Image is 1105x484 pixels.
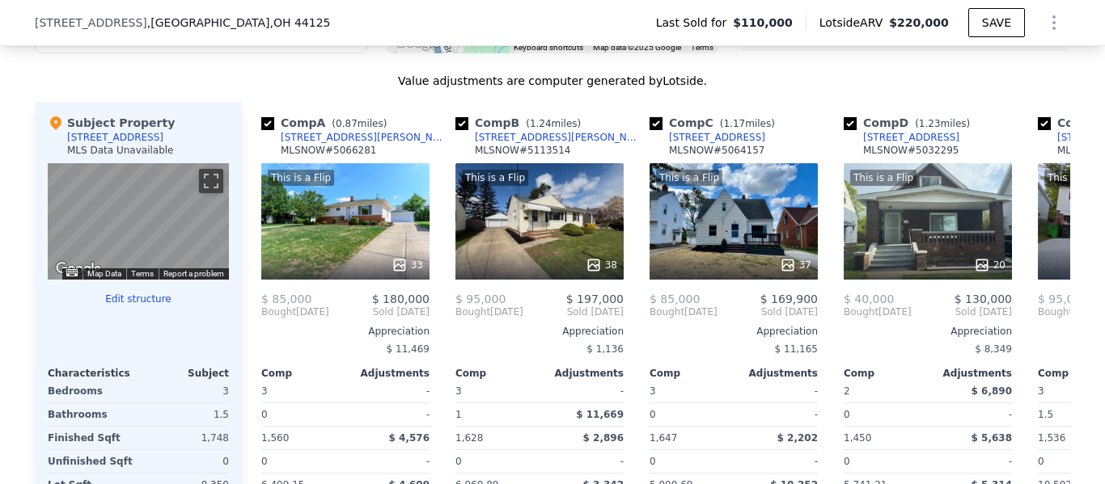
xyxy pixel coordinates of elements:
[1038,305,1073,318] span: Bought
[349,380,430,402] div: -
[48,115,175,131] div: Subject Property
[372,293,430,305] span: $ 180,000
[48,427,135,449] div: Finished Sqft
[691,43,713,52] a: Terms (opens in new tab)
[147,15,331,31] span: , [GEOGRAPHIC_DATA]
[656,170,722,186] div: This is a Flip
[780,257,811,273] div: 37
[737,450,818,473] div: -
[142,403,229,426] div: 1.5
[392,257,423,273] div: 33
[199,169,223,193] button: Toggle fullscreen view
[650,456,656,467] span: 0
[281,131,449,144] div: [STREET_ADDRESS][PERSON_NAME]
[261,115,393,131] div: Comp A
[850,170,917,186] div: This is a Flip
[931,450,1012,473] div: -
[844,115,976,131] div: Comp D
[650,385,656,397] span: 3
[455,305,490,318] span: Bought
[718,305,818,318] span: Sold [DATE]
[48,163,229,280] div: Street View
[268,170,334,186] div: This is a Flip
[261,432,289,444] span: 1,560
[455,403,536,426] div: 1
[325,118,393,129] span: ( miles)
[650,305,684,318] span: Bought
[669,131,765,144] div: [STREET_ADDRESS]
[261,367,345,380] div: Comp
[519,118,587,129] span: ( miles)
[650,293,700,305] span: $ 85,000
[87,268,121,280] button: Map Data
[734,367,818,380] div: Adjustments
[35,73,1070,89] div: Value adjustments are computer generated by Lotside .
[650,131,765,144] a: [STREET_ADDRESS]
[67,144,174,157] div: MLS Data Unavailable
[844,325,1012,338] div: Appreciation
[389,432,430,444] span: $ 4,576
[819,15,889,31] span: Lotside ARV
[455,131,643,144] a: [STREET_ADDRESS][PERSON_NAME]
[650,305,718,318] div: [DATE]
[863,131,959,144] div: [STREET_ADDRESS]
[1038,293,1088,305] span: $ 95,000
[48,293,229,305] button: Edit structure
[455,456,462,467] span: 0
[475,144,570,157] div: MLSNOW # 5113514
[261,325,430,338] div: Appreciation
[261,385,268,397] span: 3
[138,367,229,380] div: Subject
[455,293,506,305] span: $ 95,000
[455,305,523,318] div: [DATE]
[566,293,624,305] span: $ 197,000
[261,403,342,426] div: 0
[583,432,624,444] span: $ 2,896
[656,15,734,31] span: Last Sold for
[844,305,912,318] div: [DATE]
[928,367,1012,380] div: Adjustments
[349,403,430,426] div: -
[713,118,781,129] span: ( miles)
[908,118,976,129] span: ( miles)
[650,325,818,338] div: Appreciation
[52,259,105,280] a: Open this area in Google Maps (opens a new window)
[543,380,624,402] div: -
[844,403,925,426] div: 0
[48,380,135,402] div: Bedrooms
[723,118,745,129] span: 1.17
[349,450,430,473] div: -
[48,367,138,380] div: Characteristics
[650,403,730,426] div: 0
[52,259,105,280] img: Google
[777,432,818,444] span: $ 2,202
[67,131,163,144] div: [STREET_ADDRESS]
[142,450,229,473] div: 0
[142,427,229,449] div: 1,748
[737,380,818,402] div: -
[775,343,818,355] span: $ 11,165
[586,257,617,273] div: 38
[650,432,677,444] span: 1,647
[974,257,1006,273] div: 20
[576,409,624,420] span: $ 11,669
[35,15,147,31] span: [STREET_ADDRESS]
[455,325,624,338] div: Appreciation
[912,305,1012,318] span: Sold [DATE]
[387,343,430,355] span: $ 11,469
[972,385,1012,397] span: $ 6,890
[844,456,850,467] span: 0
[48,163,229,280] div: Map
[475,131,643,144] div: [STREET_ADDRESS][PERSON_NAME]
[931,403,1012,426] div: -
[844,131,959,144] a: [STREET_ADDRESS]
[530,118,552,129] span: 1.24
[48,450,135,473] div: Unfinished Sqft
[1038,432,1065,444] span: 1,536
[462,170,528,186] div: This is a Flip
[336,118,358,129] span: 0.87
[889,16,949,29] span: $220,000
[345,367,430,380] div: Adjustments
[968,8,1025,37] button: SAVE
[48,403,135,426] div: Bathrooms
